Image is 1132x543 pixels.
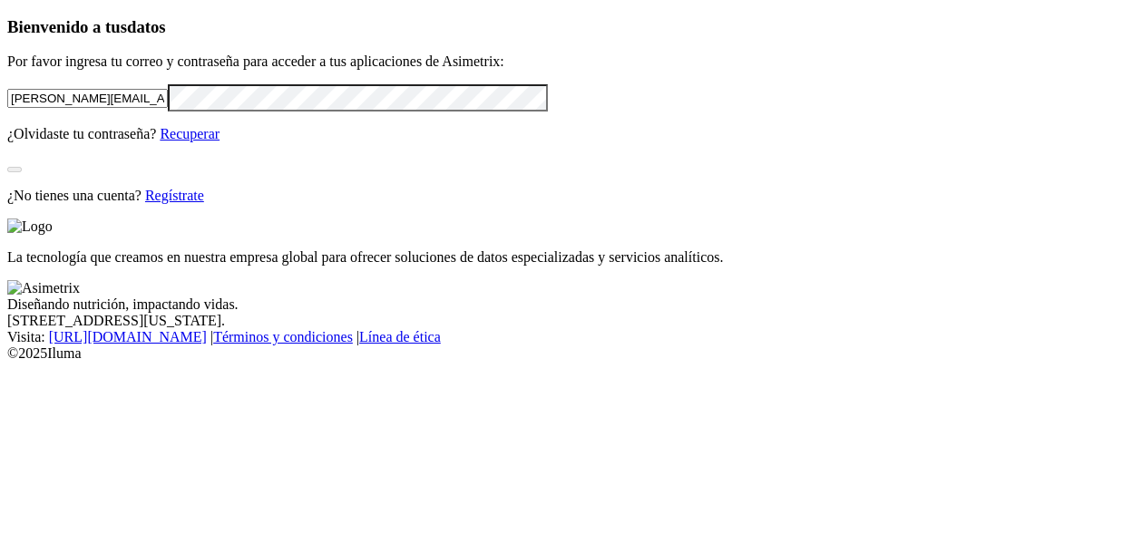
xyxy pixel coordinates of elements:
img: Asimetrix [7,280,80,296]
a: Línea de ética [359,329,441,344]
div: © 2025 Iluma [7,345,1125,362]
div: Diseñando nutrición, impactando vidas. [7,296,1125,313]
img: Logo [7,218,53,235]
input: Tu correo [7,89,168,108]
a: Términos y condiciones [213,329,353,344]
span: datos [127,17,166,36]
p: La tecnología que creamos en nuestra empresa global para ofrecer soluciones de datos especializad... [7,249,1125,266]
p: ¿Olvidaste tu contraseña? [7,126,1125,142]
a: [URL][DOMAIN_NAME] [49,329,207,344]
div: Visita : | | [7,329,1125,345]
h3: Bienvenido a tus [7,17,1125,37]
p: ¿No tienes una cuenta? [7,188,1125,204]
a: Recuperar [160,126,220,141]
p: Por favor ingresa tu correo y contraseña para acceder a tus aplicaciones de Asimetrix: [7,53,1125,70]
a: Regístrate [145,188,204,203]
div: [STREET_ADDRESS][US_STATE]. [7,313,1125,329]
